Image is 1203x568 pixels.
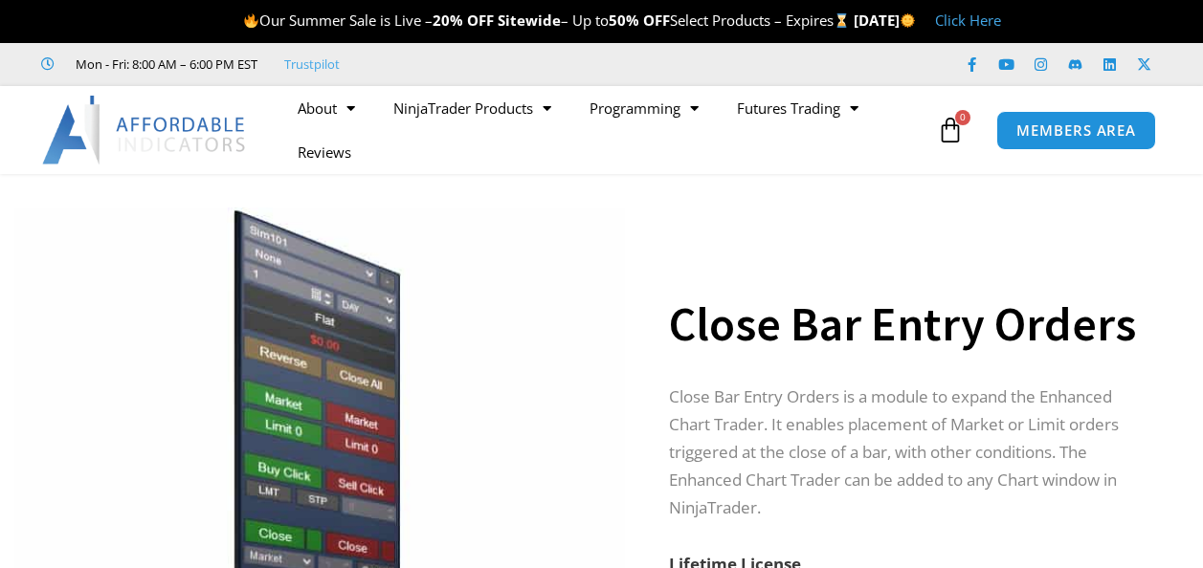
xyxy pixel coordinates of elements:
[278,86,933,174] nav: Menu
[908,102,992,158] a: 0
[71,53,257,76] span: Mon - Fri: 8:00 AM – 6:00 PM EST
[854,11,916,30] strong: [DATE]
[244,13,258,28] img: 🔥
[243,11,854,30] span: Our Summer Sale is Live – – Up to Select Products – Expires
[901,13,915,28] img: 🌞
[498,11,561,30] strong: Sitewide
[278,86,374,130] a: About
[284,53,340,76] a: Trustpilot
[42,96,248,164] img: LogoAI | Affordable Indicators – NinjaTrader
[935,11,1001,30] a: Click Here
[278,130,370,174] a: Reviews
[433,11,494,30] strong: 20% OFF
[835,13,849,28] img: ⌛
[669,291,1155,358] h1: Close Bar Entry Orders
[374,86,570,130] a: NinjaTrader Products
[955,110,970,125] span: 0
[1016,123,1136,138] span: MEMBERS AREA
[718,86,878,130] a: Futures Trading
[996,111,1156,150] a: MEMBERS AREA
[609,11,670,30] strong: 50% OFF
[570,86,718,130] a: Programming
[669,383,1155,522] p: Close Bar Entry Orders is a module to expand the Enhanced Chart Trader. It enables placement of M...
